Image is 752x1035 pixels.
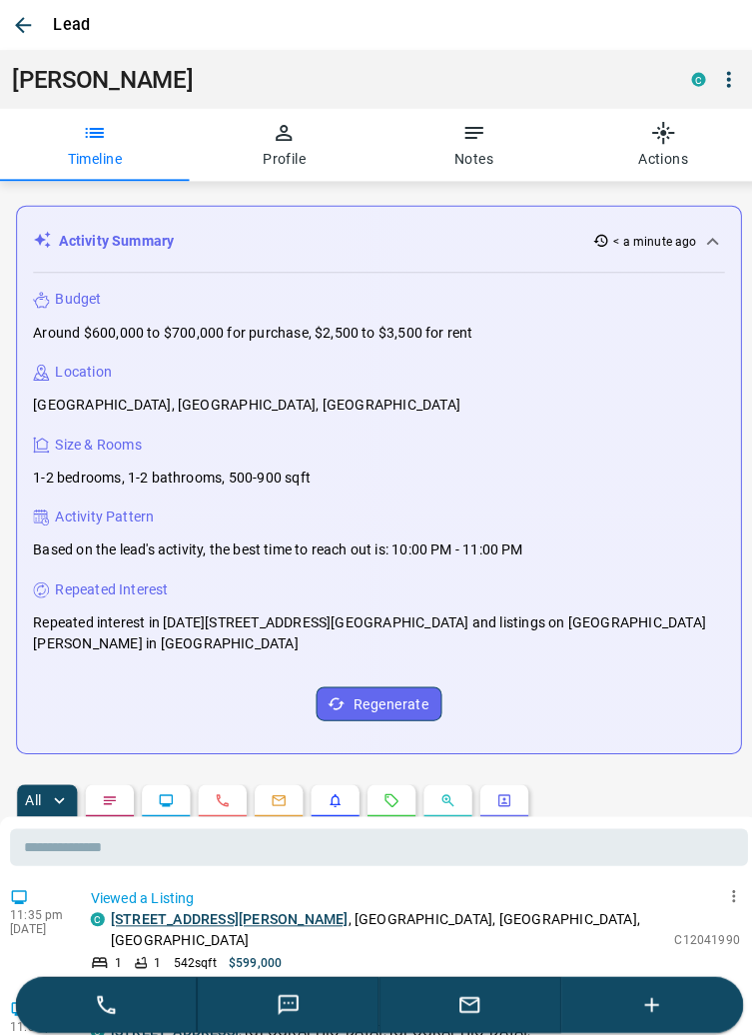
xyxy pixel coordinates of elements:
[110,904,346,920] a: [STREET_ADDRESS][PERSON_NAME]
[188,108,376,180] button: Profile
[55,503,153,523] p: Activity Pattern
[33,320,469,341] p: Around $600,000 to $700,000 for purchase, $2,500 to $3,500 for rent
[157,786,173,802] svg: Lead Browsing Activity
[55,359,111,380] p: Location
[33,535,519,556] p: Based on the lead's activity, the best time to reach out is: 10:00 PM - 11:00 PM
[12,65,656,93] h1: [PERSON_NAME]
[269,786,285,802] svg: Emails
[114,946,121,964] p: 1
[436,786,452,802] svg: Opportunities
[55,287,101,308] p: Budget
[101,786,117,802] svg: Notes
[33,607,719,649] p: Repeated interest in [DATE][STREET_ADDRESS][GEOGRAPHIC_DATA] and listings on [GEOGRAPHIC_DATA][PE...
[25,787,41,801] p: All
[325,786,341,802] svg: Listing Alerts
[686,72,700,86] div: condos.ca
[10,915,70,929] p: [DATE]
[10,1012,70,1026] p: 11:35 pm
[53,13,90,37] p: Lead
[380,786,396,802] svg: Requests
[55,574,167,595] p: Repeated Interest
[669,924,734,942] p: C12041990
[213,786,229,802] svg: Calls
[10,901,70,915] p: 11:35 pm
[55,431,141,452] p: Size & Rooms
[492,786,508,802] svg: Agent Actions
[314,681,438,715] button: Regenerate
[33,221,719,258] div: Activity Summary< a minute ago
[227,946,280,964] p: $599,000
[33,464,308,485] p: 1-2 bedrooms, 1-2 bathrooms, 500-900 sqft
[153,946,160,964] p: 1
[110,902,659,944] p: , [GEOGRAPHIC_DATA], [GEOGRAPHIC_DATA], [GEOGRAPHIC_DATA]
[33,392,456,413] p: [GEOGRAPHIC_DATA], [GEOGRAPHIC_DATA], [GEOGRAPHIC_DATA]
[59,229,173,250] p: Activity Summary
[90,881,734,902] p: Viewed a Listing
[376,108,564,180] button: Notes
[564,108,752,180] button: Actions
[608,231,691,249] p: < a minute ago
[90,905,104,919] div: condos.ca
[172,946,215,964] p: 542 sqft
